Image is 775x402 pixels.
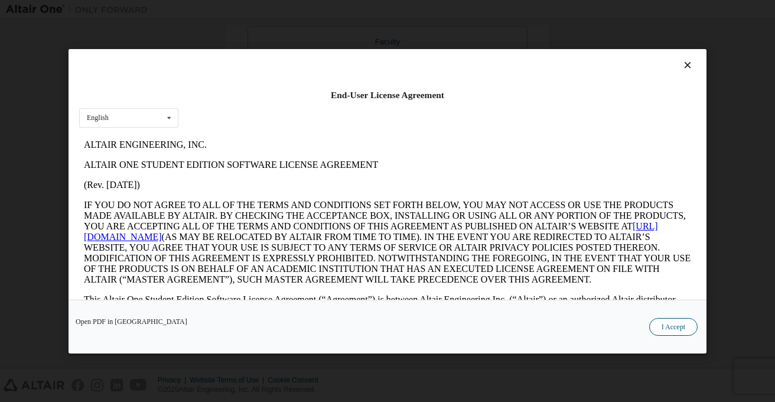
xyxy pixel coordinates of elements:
[5,160,612,202] p: This Altair One Student Edition Software License Agreement (“Agreement”) is between Altair Engine...
[76,318,187,325] a: Open PDF in [GEOGRAPHIC_DATA]
[5,45,612,56] p: (Rev. [DATE])
[649,318,698,336] button: I Accept
[5,25,612,35] p: ALTAIR ONE STUDENT EDITION SOFTWARE LICENSE AGREEMENT
[5,5,612,15] p: ALTAIR ENGINEERING, INC.
[79,89,696,101] div: End-User License Agreement
[5,86,579,107] a: [URL][DOMAIN_NAME]
[87,114,109,121] div: English
[5,65,612,150] p: IF YOU DO NOT AGREE TO ALL OF THE TERMS AND CONDITIONS SET FORTH BELOW, YOU MAY NOT ACCESS OR USE...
